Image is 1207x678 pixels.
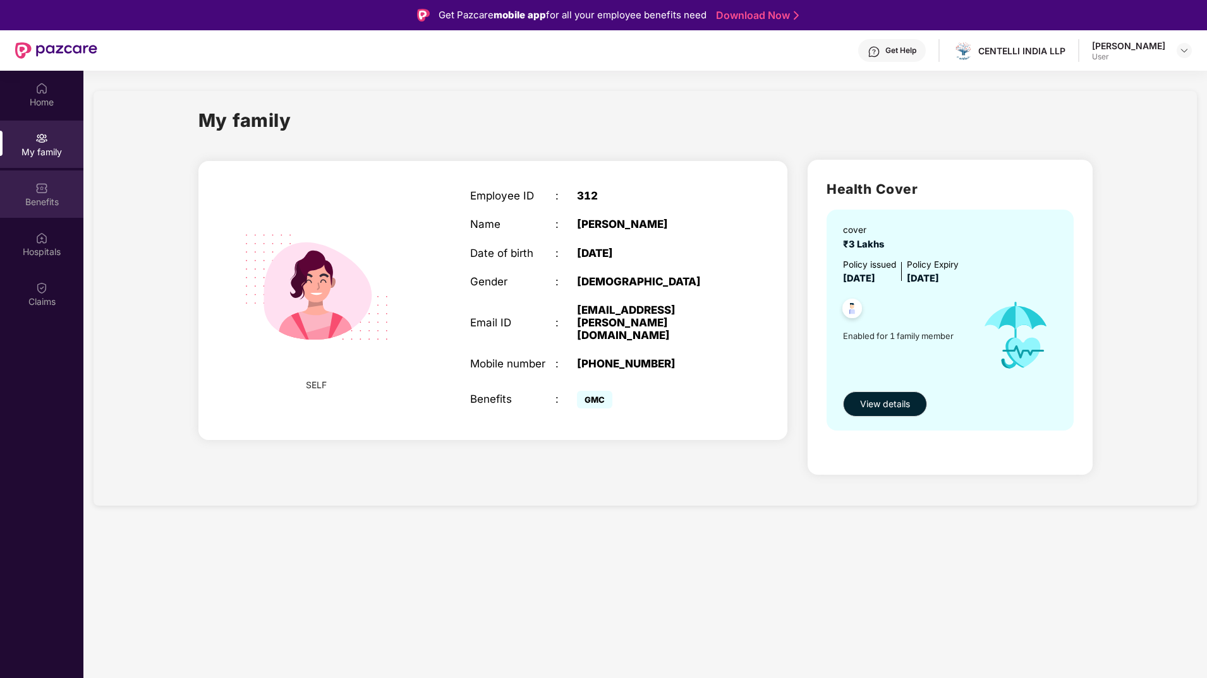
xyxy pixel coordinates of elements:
h2: Health Cover [827,179,1073,199]
img: svg+xml;base64,PHN2ZyBpZD0iRHJvcGRvd24tMzJ4MzIiIHhtbG5zPSJodHRwOi8vd3d3LnczLm9yZy8yMDAwL3N2ZyIgd2... [1179,45,1189,56]
div: [PERSON_NAME] [1092,40,1165,52]
img: svg+xml;base64,PHN2ZyB4bWxucz0iaHR0cDovL3d3dy53My5vcmcvMjAwMC9zdmciIHdpZHRoPSI0OC45NDMiIGhlaWdodD... [837,295,868,326]
img: Stroke [794,9,799,22]
h1: My family [198,106,291,134]
img: svg+xml;base64,PHN2ZyBpZD0iSGVscC0zMngzMiIgeG1sbnM9Imh0dHA6Ly93d3cudzMub3JnLzIwMDAvc3ZnIiB3aWR0aD... [868,45,880,58]
div: Date of birth [470,247,555,259]
div: Name [470,218,555,230]
div: Mobile number [470,357,555,370]
img: New Pazcare Logo [15,42,97,59]
img: svg+xml;base64,PHN2ZyBpZD0iQmVuZWZpdHMiIHhtbG5zPSJodHRwOi8vd3d3LnczLm9yZy8yMDAwL3N2ZyIgd2lkdGg9Ij... [35,182,48,194]
strong: mobile app [494,9,546,21]
span: ₹3 Lakhs [843,239,889,250]
div: : [555,316,577,329]
div: : [555,218,577,230]
div: cover [843,223,889,237]
div: Get Pazcare for all your employee benefits need [439,8,707,23]
div: Benefits [470,393,555,405]
div: CENTELLI INDIA LLP [978,45,1065,57]
div: Email ID [470,316,555,329]
div: [PHONE_NUMBER] [577,357,727,370]
div: : [555,247,577,259]
div: [EMAIL_ADDRESS][PERSON_NAME][DOMAIN_NAME] [577,304,727,342]
span: View details [860,397,910,411]
img: Logo [417,9,430,21]
div: : [555,357,577,370]
img: svg+xml;base64,PHN2ZyB4bWxucz0iaHR0cDovL3d3dy53My5vcmcvMjAwMC9zdmciIHdpZHRoPSIyMjQiIGhlaWdodD0iMT... [226,196,408,378]
div: Policy issued [843,258,896,272]
img: icon [969,286,1062,385]
div: : [555,275,577,288]
img: svg+xml;base64,PHN2ZyB3aWR0aD0iMjAiIGhlaWdodD0iMjAiIHZpZXdCb3g9IjAgMCAyMCAyMCIgZmlsbD0ibm9uZSIgeG... [35,132,48,145]
div: [PERSON_NAME] [577,218,727,230]
span: SELF [306,378,327,392]
span: Enabled for 1 family member [843,330,969,342]
div: [DATE] [577,247,727,259]
div: Gender [470,275,555,288]
img: image001%20(5).png [954,42,973,60]
span: [DATE] [907,273,939,284]
div: : [555,189,577,202]
img: svg+xml;base64,PHN2ZyBpZD0iQ2xhaW0iIHhtbG5zPSJodHRwOi8vd3d3LnczLm9yZy8yMDAwL3N2ZyIgd2lkdGg9IjIwIi... [35,282,48,294]
img: svg+xml;base64,PHN2ZyBpZD0iSG9tZSIgeG1sbnM9Imh0dHA6Ly93d3cudzMub3JnLzIwMDAvc3ZnIiB3aWR0aD0iMjAiIG... [35,82,48,95]
a: Download Now [716,9,795,22]
div: Get Help [885,45,916,56]
button: View details [843,391,927,417]
div: [DEMOGRAPHIC_DATA] [577,275,727,288]
div: Employee ID [470,189,555,202]
div: 312 [577,189,727,202]
div: : [555,393,577,405]
div: Policy Expiry [907,258,959,272]
span: GMC [577,391,612,408]
span: [DATE] [843,273,875,284]
img: svg+xml;base64,PHN2ZyBpZD0iSG9zcGl0YWxzIiB4bWxucz0iaHR0cDovL3d3dy53My5vcmcvMjAwMC9zdmciIHdpZHRoPS... [35,232,48,244]
div: User [1092,52,1165,62]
